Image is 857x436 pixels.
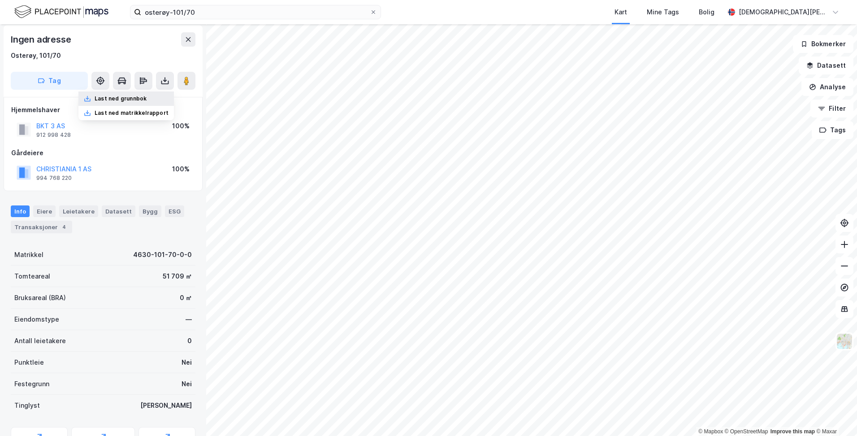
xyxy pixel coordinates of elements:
div: Nei [182,357,192,368]
div: Nei [182,379,192,389]
div: Antall leietakere [14,336,66,346]
iframe: Chat Widget [812,393,857,436]
div: [DEMOGRAPHIC_DATA][PERSON_NAME] [739,7,828,17]
button: Datasett [799,57,853,74]
a: OpenStreetMap [725,428,768,435]
div: Bygg [139,205,161,217]
button: Bokmerker [793,35,853,53]
a: Mapbox [698,428,723,435]
div: 51 709 ㎡ [163,271,192,282]
div: 0 [187,336,192,346]
button: Analyse [801,78,853,96]
button: Filter [810,100,853,118]
div: Gårdeiere [11,148,195,158]
div: Punktleie [14,357,44,368]
div: 912 998 428 [36,131,71,139]
div: 0 ㎡ [180,292,192,303]
div: Matrikkel [14,249,43,260]
div: 100% [172,121,190,131]
div: Transaksjoner [11,221,72,233]
div: 100% [172,164,190,174]
button: Tag [11,72,88,90]
div: Kart [615,7,627,17]
div: Info [11,205,30,217]
div: Festegrunn [14,379,49,389]
div: [PERSON_NAME] [140,400,192,411]
img: logo.f888ab2527a4732fd821a326f86c7f29.svg [14,4,108,20]
input: Søk på adresse, matrikkel, gårdeiere, leietakere eller personer [141,5,370,19]
div: Eiendomstype [14,314,59,325]
button: Tags [812,121,853,139]
div: Leietakere [59,205,98,217]
div: Osterøy, 101/70 [11,50,61,61]
div: Bruksareal (BRA) [14,292,66,303]
div: 994 768 220 [36,174,72,182]
a: Improve this map [770,428,815,435]
div: Bolig [699,7,714,17]
div: Hjemmelshaver [11,105,195,115]
div: Last ned grunnbok [95,95,147,102]
img: Z [836,333,853,350]
div: Eiere [33,205,56,217]
div: 4630-101-70-0-0 [133,249,192,260]
div: Datasett [102,205,135,217]
div: Tomteareal [14,271,50,282]
div: ESG [165,205,184,217]
div: 4 [60,222,69,231]
div: Mine Tags [647,7,679,17]
div: — [186,314,192,325]
div: Last ned matrikkelrapport [95,109,169,117]
div: Kontrollprogram for chat [812,393,857,436]
div: Ingen adresse [11,32,73,47]
div: Tinglyst [14,400,40,411]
